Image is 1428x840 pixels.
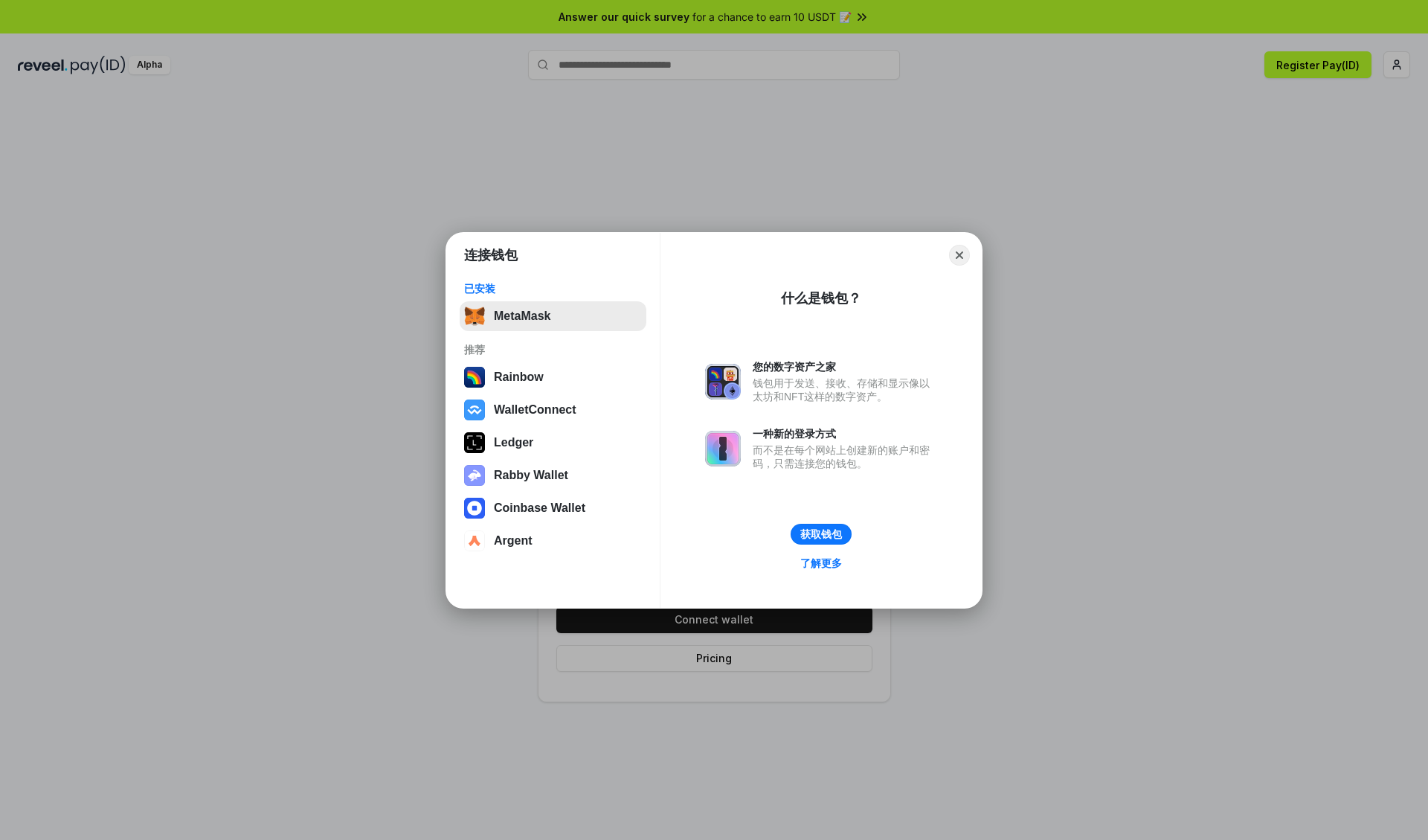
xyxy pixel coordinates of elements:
[753,360,937,373] div: 您的数字资产之家
[464,282,642,295] div: 已安装
[753,443,937,470] div: 而不是在每个网站上创建新的账户和密码，只需连接您的钱包。
[494,501,585,515] div: Coinbase Wallet
[494,371,544,384] div: Rainbow
[460,362,646,392] button: Rainbow
[753,427,937,440] div: 一种新的登录方式
[781,289,861,307] div: 什么是钱包？
[460,395,646,425] button: WalletConnect
[464,498,485,519] img: svg+xml,%3Csvg%20width%3D%2228%22%20height%3D%2228%22%20viewBox%3D%220%200%2028%2028%22%20fill%3D...
[464,465,485,486] img: svg+xml,%3Csvg%20xmlns%3D%22http%3A%2F%2Fwww.w3.org%2F2000%2Fsvg%22%20fill%3D%22none%22%20viewBox...
[464,367,485,388] img: svg+xml,%3Csvg%20width%3D%22120%22%20height%3D%22120%22%20viewBox%3D%220%200%20120%20120%22%20fil...
[460,301,646,331] button: MetaMask
[464,306,485,327] img: svg+xml,%3Csvg%20fill%3D%22none%22%20height%3D%2233%22%20viewBox%3D%220%200%2035%2033%22%20width%...
[705,364,741,400] img: svg+xml,%3Csvg%20xmlns%3D%22http%3A%2F%2Fwww.w3.org%2F2000%2Fsvg%22%20fill%3D%22none%22%20viewBox...
[753,376,937,403] div: 钱包用于发送、接收、存储和显示像以太坊和NFT这样的数字资产。
[460,461,646,490] button: Rabby Wallet
[464,343,642,356] div: 推荐
[494,403,576,417] div: WalletConnect
[791,554,851,573] a: 了解更多
[494,469,568,482] div: Rabby Wallet
[949,245,970,266] button: Close
[460,526,646,556] button: Argent
[791,524,852,545] button: 获取钱包
[464,246,518,264] h1: 连接钱包
[705,431,741,467] img: svg+xml,%3Csvg%20xmlns%3D%22http%3A%2F%2Fwww.w3.org%2F2000%2Fsvg%22%20fill%3D%22none%22%20viewBox...
[494,534,533,548] div: Argent
[800,528,842,541] div: 获取钱包
[464,530,485,551] img: svg+xml,%3Csvg%20width%3D%2228%22%20height%3D%2228%22%20viewBox%3D%220%200%2028%2028%22%20fill%3D...
[494,436,533,449] div: Ledger
[494,310,550,323] div: MetaMask
[800,557,842,570] div: 了解更多
[460,493,646,523] button: Coinbase Wallet
[464,400,485,420] img: svg+xml,%3Csvg%20width%3D%2228%22%20height%3D%2228%22%20viewBox%3D%220%200%2028%2028%22%20fill%3D...
[464,432,485,453] img: svg+xml,%3Csvg%20xmlns%3D%22http%3A%2F%2Fwww.w3.org%2F2000%2Fsvg%22%20width%3D%2228%22%20height%3...
[460,428,646,458] button: Ledger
